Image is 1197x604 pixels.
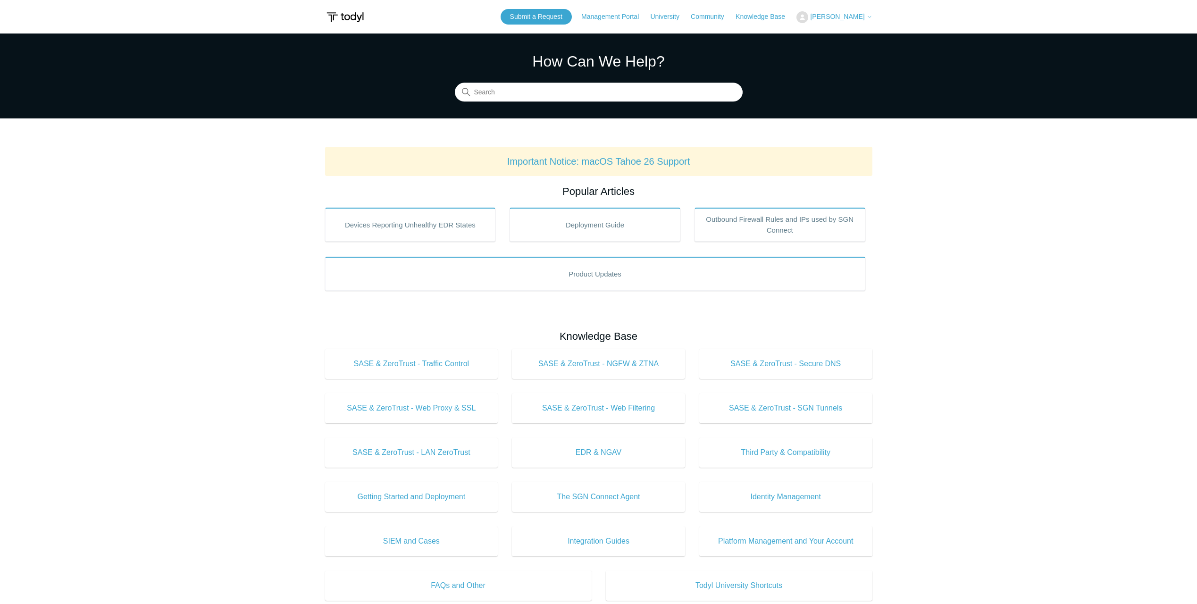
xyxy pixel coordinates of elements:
[699,393,872,423] a: SASE & ZeroTrust - SGN Tunnels
[507,156,690,167] a: Important Notice: macOS Tahoe 26 Support
[699,437,872,468] a: Third Party & Compatibility
[691,12,734,22] a: Community
[713,447,858,458] span: Third Party & Compatibility
[713,403,858,414] span: SASE & ZeroTrust - SGN Tunnels
[325,8,365,26] img: Todyl Support Center Help Center home page
[325,482,498,512] a: Getting Started and Deployment
[325,526,498,556] a: SIEM and Cases
[325,328,872,344] h2: Knowledge Base
[512,437,685,468] a: EDR & NGAV
[796,11,872,23] button: [PERSON_NAME]
[339,580,578,591] span: FAQs and Other
[325,257,865,291] a: Product Updates
[339,491,484,503] span: Getting Started and Deployment
[512,482,685,512] a: The SGN Connect Agent
[339,447,484,458] span: SASE & ZeroTrust - LAN ZeroTrust
[512,526,685,556] a: Integration Guides
[620,580,858,591] span: Todyl University Shortcuts
[699,482,872,512] a: Identity Management
[650,12,688,22] a: University
[325,184,872,199] h2: Popular Articles
[699,526,872,556] a: Platform Management and Your Account
[699,349,872,379] a: SASE & ZeroTrust - Secure DNS
[526,491,671,503] span: The SGN Connect Agent
[339,403,484,414] span: SASE & ZeroTrust - Web Proxy & SSL
[581,12,648,22] a: Management Portal
[325,570,592,601] a: FAQs and Other
[501,9,572,25] a: Submit a Request
[455,50,743,73] h1: How Can We Help?
[736,12,795,22] a: Knowledge Base
[526,447,671,458] span: EDR & NGAV
[512,393,685,423] a: SASE & ZeroTrust - Web Filtering
[325,208,496,242] a: Devices Reporting Unhealthy EDR States
[510,208,680,242] a: Deployment Guide
[526,358,671,369] span: SASE & ZeroTrust - NGFW & ZTNA
[339,358,484,369] span: SASE & ZeroTrust - Traffic Control
[810,13,864,20] span: [PERSON_NAME]
[512,349,685,379] a: SASE & ZeroTrust - NGFW & ZTNA
[713,536,858,547] span: Platform Management and Your Account
[455,83,743,102] input: Search
[526,403,671,414] span: SASE & ZeroTrust - Web Filtering
[606,570,872,601] a: Todyl University Shortcuts
[325,393,498,423] a: SASE & ZeroTrust - Web Proxy & SSL
[526,536,671,547] span: Integration Guides
[325,349,498,379] a: SASE & ZeroTrust - Traffic Control
[339,536,484,547] span: SIEM and Cases
[713,491,858,503] span: Identity Management
[325,437,498,468] a: SASE & ZeroTrust - LAN ZeroTrust
[695,208,865,242] a: Outbound Firewall Rules and IPs used by SGN Connect
[713,358,858,369] span: SASE & ZeroTrust - Secure DNS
